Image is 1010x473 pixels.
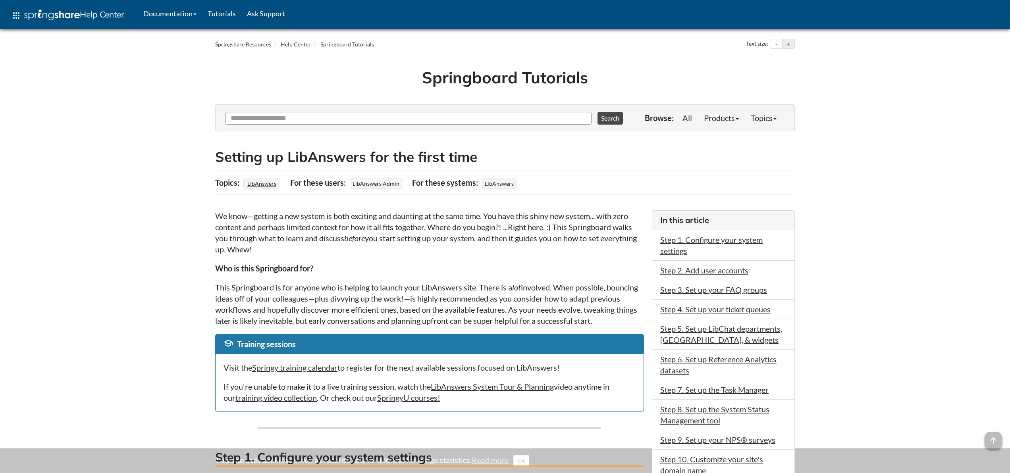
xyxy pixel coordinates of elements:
span: arrow_upward [985,432,1002,449]
a: Topics [745,110,783,126]
a: Ask Support [241,4,291,23]
span: school [224,338,233,348]
a: arrow_upward [985,433,1002,442]
div: Text size: [744,39,770,49]
a: Step 3. Set up your FAQ groups [660,285,767,294]
a: Documentation [138,4,202,23]
span: LibAnswers [482,179,517,188]
a: Help Center [281,41,311,48]
span: LibAnswers Admin [350,179,402,188]
em: lot [512,283,521,292]
a: Step 9. Set up your NPS® surveys [660,435,775,444]
a: Products [698,110,745,126]
div: Topics: [215,175,241,190]
p: We know—getting a new system is both exciting and daunting at the same time. You have this shiny ... [215,210,644,255]
a: Step 6. Set up Reference Analytics datasets [660,354,777,375]
p: If you're unable to make it to a live training session, watch the video anytime in our . Or check... [224,381,636,403]
button: Increase text size [783,39,794,49]
a: All [677,110,698,126]
strong: Who is this Springboard for? [215,263,313,273]
h2: Setting up LibAnswers for the first time [215,147,795,167]
a: LibAnswers [246,178,278,189]
h3: Step 1. Configure your system settings [215,449,644,467]
button: Decrease text size [770,39,782,49]
em: before [344,233,365,243]
a: SpringyU courses! [377,393,440,402]
a: training video collection [235,393,317,402]
h1: Springboard Tutorials [221,66,789,88]
a: Springshare Resources [215,41,271,48]
p: Browse: [645,112,674,123]
div: For these users: [290,175,348,190]
a: Step 2. Add user accounts [660,265,748,275]
p: Visit the to register for the next available sessions focused on LibAnswers! [224,362,636,373]
button: Search [598,112,623,125]
span: Help Center [80,9,124,19]
a: Step 8. Set up the System Status Management tool [660,404,769,425]
a: Springy training calendar [252,363,337,372]
span: Training sessions [237,339,296,349]
span: apps [12,11,21,20]
a: Step 7. Set up the Task Manager [660,385,769,394]
p: This Springboard is for anyone who is helping to launch your LibAnswers site. There is a involved... [215,282,644,326]
a: Tutorials [202,4,241,23]
img: Springshare [24,10,80,20]
a: Step 4. Set up your ticket queues [660,304,771,314]
a: Springboard Tutorials [320,41,374,48]
a: apps Help Center [6,4,130,27]
a: LibAnswers System Tour & Planning [431,382,554,391]
div: For these systems: [412,175,480,190]
h3: In this article [660,215,786,226]
a: Step 5. Set up LibChat departments, [GEOGRAPHIC_DATA], & widgets [660,324,782,344]
div: This site uses cookies as well as records your IP address for usage statistics. [207,454,803,467]
a: Step 1. Configure your system settings [660,235,763,256]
